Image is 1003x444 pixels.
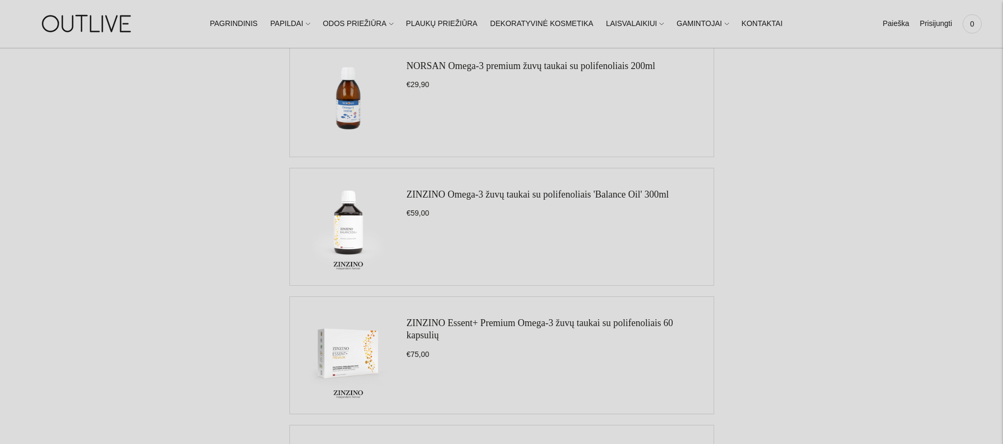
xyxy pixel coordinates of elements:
[323,12,393,36] a: ODOS PRIEŽIŪRA
[210,12,258,36] a: PAGRINDINIS
[407,80,430,89] span: €29,90
[920,12,952,36] a: Prisijungti
[407,350,430,358] span: €75,00
[407,61,655,71] a: NORSAN Omega-3 premium žuvų taukai su polifenoliais 200ml
[882,12,909,36] a: Paieška
[606,12,664,36] a: LAISVALAIKIUI
[407,318,673,340] a: ZINZINO Essent+ Premium Omega-3 žuvų taukai su polifenoliais 60 kapsulių
[407,189,669,200] a: ZINZINO Omega-3 žuvų taukai su polifenoliais 'Balance Oil' 300ml
[270,12,310,36] a: PAPILDAI
[742,12,783,36] a: KONTAKTAI
[963,12,982,36] a: 0
[490,12,593,36] a: DEKORATYVINĖ KOSMETIKA
[965,16,980,31] span: 0
[21,5,154,42] img: OUTLIVE
[407,209,430,217] span: €59,00
[406,12,478,36] a: PLAUKŲ PRIEŽIŪRA
[676,12,728,36] a: GAMINTOJAI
